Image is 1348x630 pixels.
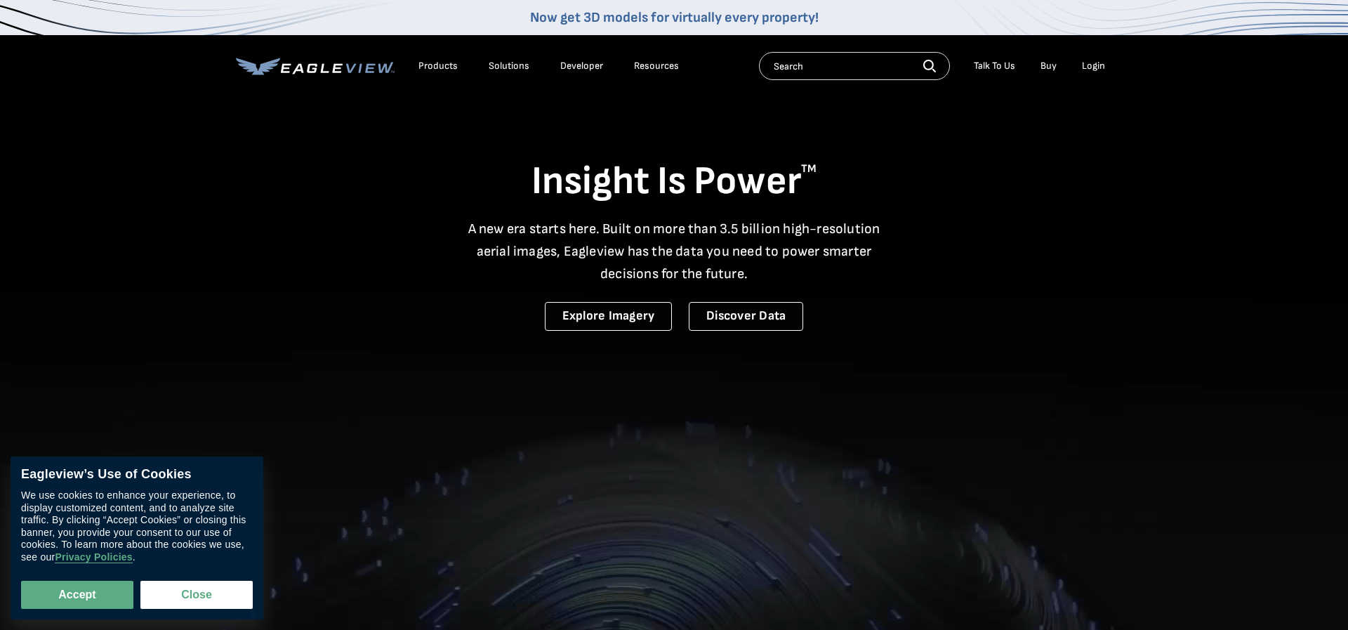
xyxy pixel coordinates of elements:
[560,60,603,72] a: Developer
[489,60,529,72] div: Solutions
[545,302,673,331] a: Explore Imagery
[759,52,950,80] input: Search
[21,490,253,563] div: We use cookies to enhance your experience, to display customized content, and to analyze site tra...
[236,157,1112,206] h1: Insight Is Power
[459,218,889,285] p: A new era starts here. Built on more than 3.5 billion high-resolution aerial images, Eagleview ha...
[55,551,132,563] a: Privacy Policies
[801,162,817,176] sup: TM
[140,581,253,609] button: Close
[418,60,458,72] div: Products
[689,302,803,331] a: Discover Data
[530,9,819,26] a: Now get 3D models for virtually every property!
[634,60,679,72] div: Resources
[21,581,133,609] button: Accept
[21,467,253,483] div: Eagleview’s Use of Cookies
[1082,60,1105,72] div: Login
[1040,60,1057,72] a: Buy
[974,60,1015,72] div: Talk To Us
